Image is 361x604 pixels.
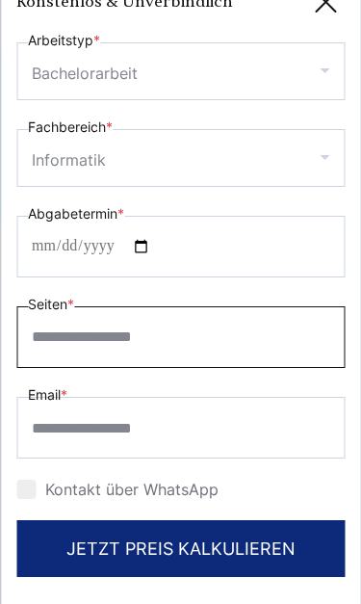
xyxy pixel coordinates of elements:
[16,520,345,577] button: JETZT PREIS KALKULIEREN
[28,29,100,52] label: Arbeitstyp
[28,293,74,316] label: Seiten
[28,116,113,139] label: Fachbereich
[28,383,67,407] label: Email
[32,58,138,89] div: Bachelorarbeit
[32,144,106,175] div: Informatik
[16,480,219,499] label: Kontakt über WhatsApp
[28,202,124,225] label: Abgabetermin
